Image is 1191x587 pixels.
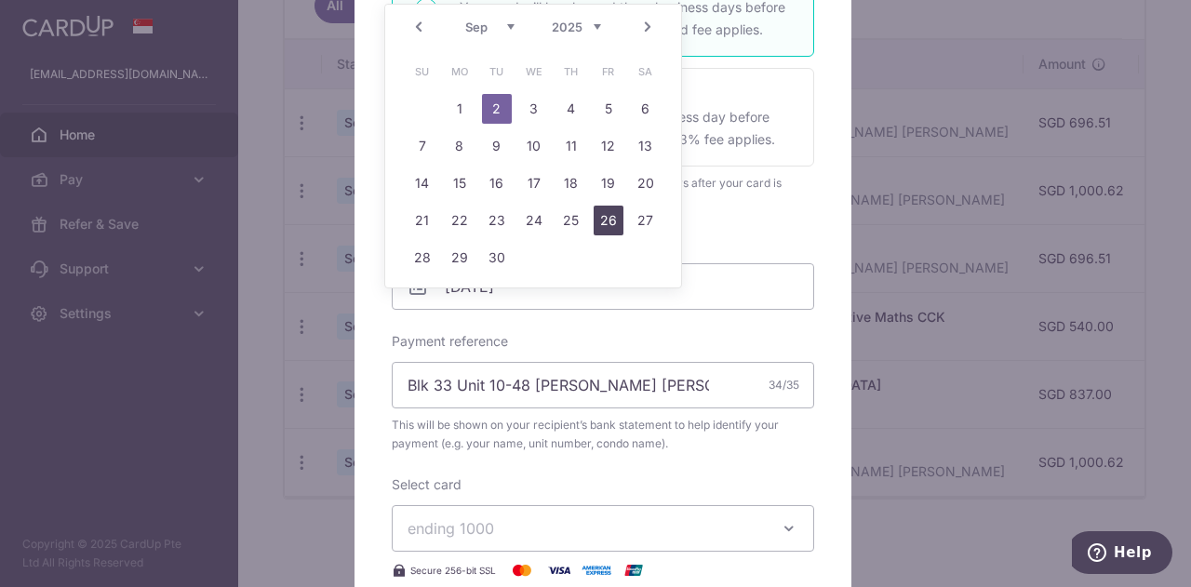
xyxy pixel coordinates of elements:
[408,206,437,235] a: 21
[578,559,615,581] img: American Express
[392,475,462,494] label: Select card
[392,416,814,453] span: This will be shown on your recipient’s bank statement to help identify your payment (e.g. your na...
[408,57,437,87] span: Sunday
[519,57,549,87] span: Wednesday
[541,559,578,581] img: Visa
[482,131,512,161] a: 9
[631,168,661,198] a: 20
[445,206,475,235] a: 22
[594,94,623,124] a: 5
[556,94,586,124] a: 4
[556,206,586,235] a: 25
[769,376,799,394] div: 34/35
[482,206,512,235] a: 23
[631,131,661,161] a: 13
[445,168,475,198] a: 15
[1072,531,1172,578] iframe: Opens a widget where you can find more information
[392,332,508,351] label: Payment reference
[445,57,475,87] span: Monday
[636,16,659,38] a: Next
[631,57,661,87] span: Saturday
[408,168,437,198] a: 14
[519,168,549,198] a: 17
[410,563,496,578] span: Secure 256-bit SSL
[482,168,512,198] a: 16
[594,131,623,161] a: 12
[594,168,623,198] a: 19
[408,131,437,161] a: 7
[482,57,512,87] span: Tuesday
[482,243,512,273] a: 30
[519,206,549,235] a: 24
[519,131,549,161] a: 10
[408,519,494,538] span: ending 1000
[408,16,430,38] a: Prev
[392,505,814,552] button: ending 1000
[556,57,586,87] span: Thursday
[615,559,652,581] img: UnionPay
[631,206,661,235] a: 27
[503,559,541,581] img: Mastercard
[556,131,586,161] a: 11
[445,131,475,161] a: 8
[519,94,549,124] a: 3
[556,168,586,198] a: 18
[631,94,661,124] a: 6
[445,94,475,124] a: 1
[594,57,623,87] span: Friday
[594,206,623,235] a: 26
[445,243,475,273] a: 29
[408,243,437,273] a: 28
[482,94,512,124] a: 2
